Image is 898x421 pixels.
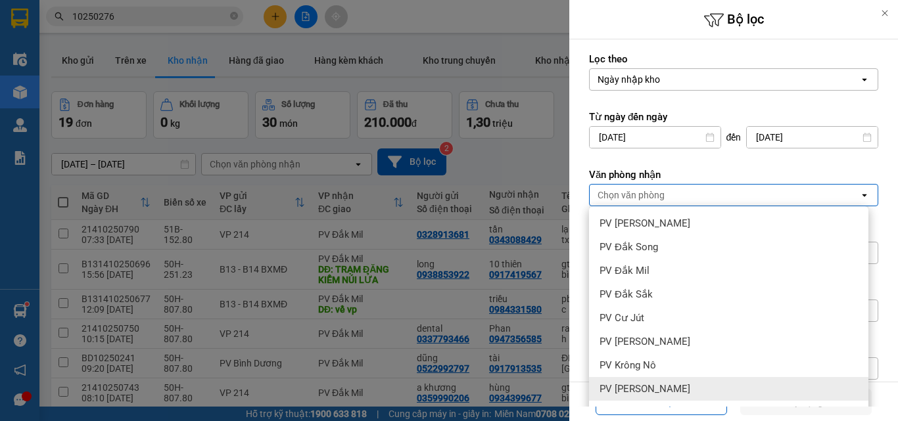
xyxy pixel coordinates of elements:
label: Văn phòng nhận [589,168,878,181]
svg: open [859,190,870,200]
input: Select a date. [747,127,878,148]
span: đến [726,131,742,144]
span: PV Đắk Mil [600,264,650,277]
div: Chọn văn phòng [598,188,665,202]
label: Từ ngày đến ngày [589,110,878,123]
input: Selected Ngày nhập kho. [661,73,663,86]
span: PV [PERSON_NAME] [600,217,690,230]
span: PV Cư Jút [600,311,644,324]
span: PV Krông Nô [600,359,656,372]
span: PV [PERSON_NAME] [600,382,690,395]
div: Ngày nhập kho [598,73,660,86]
span: PV [GEOGRAPHIC_DATA] [600,406,709,419]
h6: Bộ lọc [569,10,898,30]
input: Select a date. [590,127,721,148]
span: PV Đắk Sắk [600,288,653,301]
span: PV [PERSON_NAME] [600,335,690,348]
ul: Menu [589,206,868,417]
span: PV Đắk Song [600,240,658,254]
label: Lọc theo [589,53,878,66]
svg: open [859,74,870,85]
